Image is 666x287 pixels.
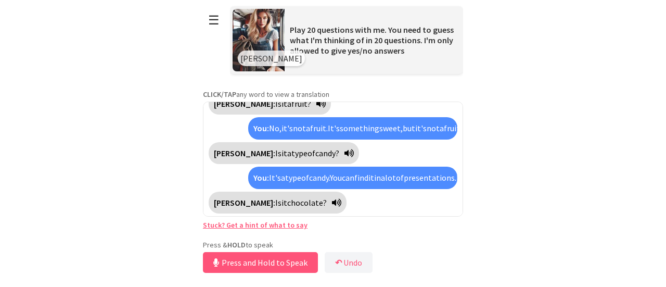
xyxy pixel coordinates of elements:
[281,148,287,158] span: it
[374,172,381,183] span: in
[379,123,403,133] span: sweet,
[269,172,281,183] span: It's
[285,172,301,183] span: type
[269,123,281,133] span: No,
[335,257,342,268] b: ↶
[233,9,285,71] img: Scenario Image
[253,123,269,133] strong: You:
[275,148,281,158] span: Is
[301,172,309,183] span: of
[287,197,327,208] span: chocolate?
[403,123,415,133] span: but
[404,172,456,183] span: presentations.
[354,172,368,183] span: find
[306,123,310,133] span: a
[440,123,444,133] span: a
[287,148,291,158] span: a
[203,90,463,99] p: any word to view a translation
[287,98,291,109] span: a
[315,148,339,158] span: candy?
[203,7,225,33] button: ☰
[214,197,275,208] strong: [PERSON_NAME]:
[253,172,269,183] strong: You:
[396,172,404,183] span: of
[203,220,308,230] a: Stuck? Get a hint of what to say
[203,240,463,249] p: Press & to speak
[456,172,459,183] span: I
[330,172,342,183] span: You
[385,172,396,183] span: lot
[290,24,454,56] span: Play 20 questions with me. You need to guess what I'm thinking of in 20 questions. I'm only allow...
[308,148,315,158] span: of
[340,123,379,133] span: something
[275,98,281,109] span: Is
[281,172,285,183] span: a
[291,98,311,109] span: fruit?
[209,93,331,115] div: Click to translate
[203,252,318,273] button: Press and Hold to Speak
[203,90,236,99] strong: CLICK/TAP
[214,98,275,109] strong: [PERSON_NAME]:
[342,172,354,183] span: can
[368,172,374,183] span: it
[281,123,293,133] span: it's
[275,197,281,208] span: Is
[214,148,275,158] strong: [PERSON_NAME]:
[281,98,287,109] span: it
[227,240,246,249] strong: HOLD
[381,172,385,183] span: a
[291,148,308,158] span: type
[328,123,340,133] span: It's
[415,123,427,133] span: it's
[444,123,462,133] span: fruit.
[248,167,457,189] div: Click to translate
[310,123,328,133] span: fruit.
[459,172,481,183] span: mean,
[281,197,287,208] span: it
[325,252,373,273] button: ↶Undo
[209,142,359,164] div: Click to translate
[248,117,457,139] div: Click to translate
[240,53,302,64] span: [PERSON_NAME]
[427,123,440,133] span: not
[293,123,306,133] span: not
[209,192,347,214] div: Click to translate
[309,172,330,183] span: candy.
